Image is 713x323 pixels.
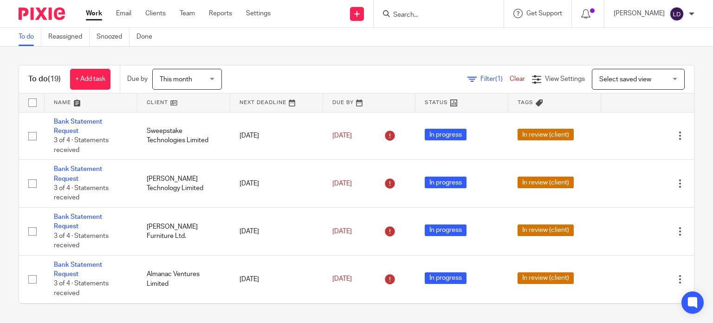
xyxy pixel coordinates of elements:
[518,129,574,140] span: In review (client)
[19,28,41,46] a: To do
[518,224,574,236] span: In review (client)
[510,76,525,82] a: Clear
[54,119,102,134] a: Bank Statement Request
[599,76,651,83] span: Select saved view
[48,28,90,46] a: Reassigned
[332,276,352,283] span: [DATE]
[54,214,102,230] a: Bank Statement Request
[526,10,562,17] span: Get Support
[160,76,192,83] span: This month
[54,262,102,277] a: Bank Statement Request
[70,69,110,90] a: + Add task
[136,28,159,46] a: Done
[425,272,467,284] span: In progress
[425,224,467,236] span: In progress
[54,137,109,153] span: 3 of 4 · Statements received
[230,208,323,256] td: [DATE]
[19,7,65,20] img: Pixie
[425,177,467,188] span: In progress
[180,9,195,18] a: Team
[392,11,476,20] input: Search
[230,160,323,208] td: [DATE]
[137,160,230,208] td: [PERSON_NAME] Technology Limited
[137,208,230,256] td: [PERSON_NAME] Furniture Ltd.
[54,233,109,249] span: 3 of 4 · Statements received
[614,9,665,18] p: [PERSON_NAME]
[669,7,684,21] img: svg%3E
[209,9,232,18] a: Reports
[246,9,271,18] a: Settings
[518,177,574,188] span: In review (client)
[480,76,510,82] span: Filter
[332,132,352,139] span: [DATE]
[145,9,166,18] a: Clients
[48,75,61,83] span: (19)
[86,9,102,18] a: Work
[54,281,109,297] span: 3 of 4 · Statements received
[127,74,148,84] p: Due by
[116,9,131,18] a: Email
[545,76,585,82] span: View Settings
[54,185,109,201] span: 3 of 4 · Statements received
[28,74,61,84] h1: To do
[518,100,533,105] span: Tags
[425,129,467,140] span: In progress
[518,272,574,284] span: In review (client)
[137,255,230,303] td: Almanac Ventures Limited
[230,255,323,303] td: [DATE]
[230,112,323,160] td: [DATE]
[495,76,503,82] span: (1)
[54,166,102,182] a: Bank Statement Request
[332,228,352,235] span: [DATE]
[97,28,130,46] a: Snoozed
[137,112,230,160] td: Sweepstake Technologies Limited
[332,180,352,187] span: [DATE]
